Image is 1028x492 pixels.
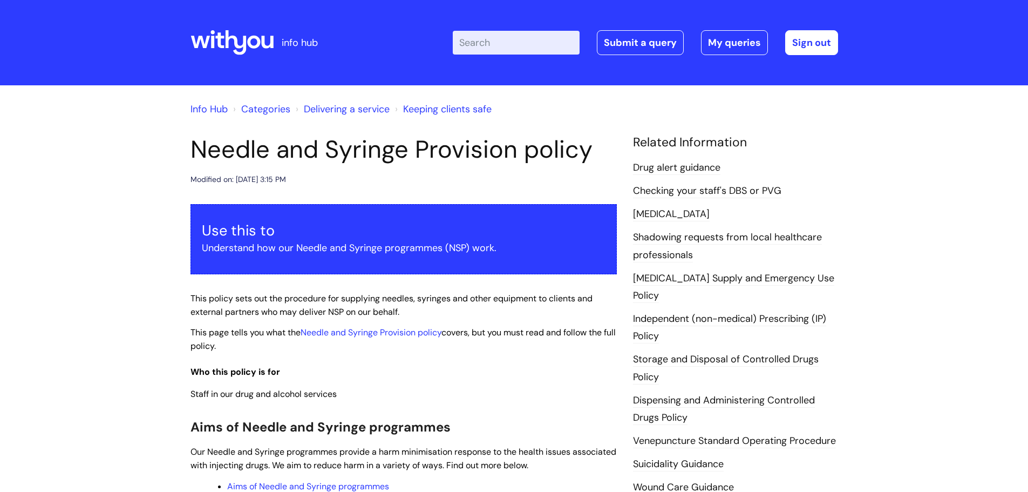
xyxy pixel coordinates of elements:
a: Shadowing requests from local healthcare professionals [633,231,822,262]
p: Understand how our Needle and Syringe programmes (NSP) work. [202,239,605,257]
p: info hub [282,34,318,51]
span: Staff in our drug and alcohol services [190,388,337,400]
a: Submit a query [597,30,684,55]
div: Modified on: [DATE] 3:15 PM [190,173,286,186]
a: Categories [241,103,290,116]
span: Our Needle and Syringe programmes provide a harm minimisation response to the health issues assoc... [190,446,616,471]
a: Venepuncture Standard Operating Procedure [633,434,836,448]
a: Suicidality Guidance [633,457,724,471]
li: Solution home [230,100,290,118]
h3: Use this to [202,222,605,239]
a: My queries [701,30,768,55]
a: Info Hub [190,103,228,116]
span: Aims of Needle and Syringe programmes [190,419,451,435]
div: | - [453,30,838,55]
a: Sign out [785,30,838,55]
a: Needle and Syringe Provision policy [301,327,441,338]
span: This page tells you what the covers, but you must read and follow the full policy. [190,327,616,352]
a: Checking your staff's DBS or PVG [633,184,781,198]
a: Independent (non-medical) Prescribing (IP) Policy [633,312,826,343]
input: Search [453,31,580,55]
span: This policy sets out the procedure for supplying needles, syringes and other equipment to clients... [190,293,593,318]
a: [MEDICAL_DATA] [633,207,710,221]
a: Delivering a service [304,103,390,116]
a: Keeping clients safe [403,103,492,116]
a: [MEDICAL_DATA] Supply and Emergency Use Policy [633,272,834,303]
a: Storage and Disposal of Controlled Drugs Policy [633,353,819,384]
li: Keeping clients safe [392,100,492,118]
li: Delivering a service [293,100,390,118]
h4: Related Information [633,135,838,150]
a: Aims of Needle and Syringe programmes [227,481,389,492]
h1: Needle and Syringe Provision policy [190,135,617,164]
span: Who this policy is for [190,366,280,378]
a: Drug alert guidance [633,161,720,175]
a: Dispensing and Administering Controlled Drugs Policy [633,394,815,425]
